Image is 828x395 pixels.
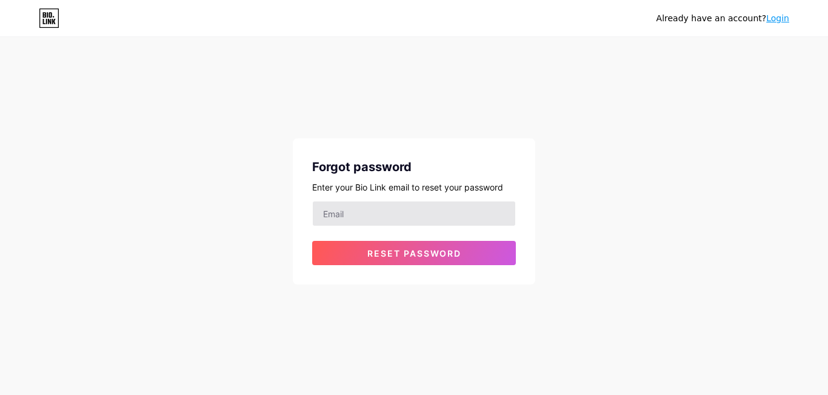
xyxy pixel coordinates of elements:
[656,12,789,25] div: Already have an account?
[312,181,516,194] div: Enter your Bio Link email to reset your password
[313,201,515,226] input: Email
[367,248,461,258] span: Reset password
[312,158,516,176] div: Forgot password
[312,241,516,265] button: Reset password
[766,13,789,23] a: Login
